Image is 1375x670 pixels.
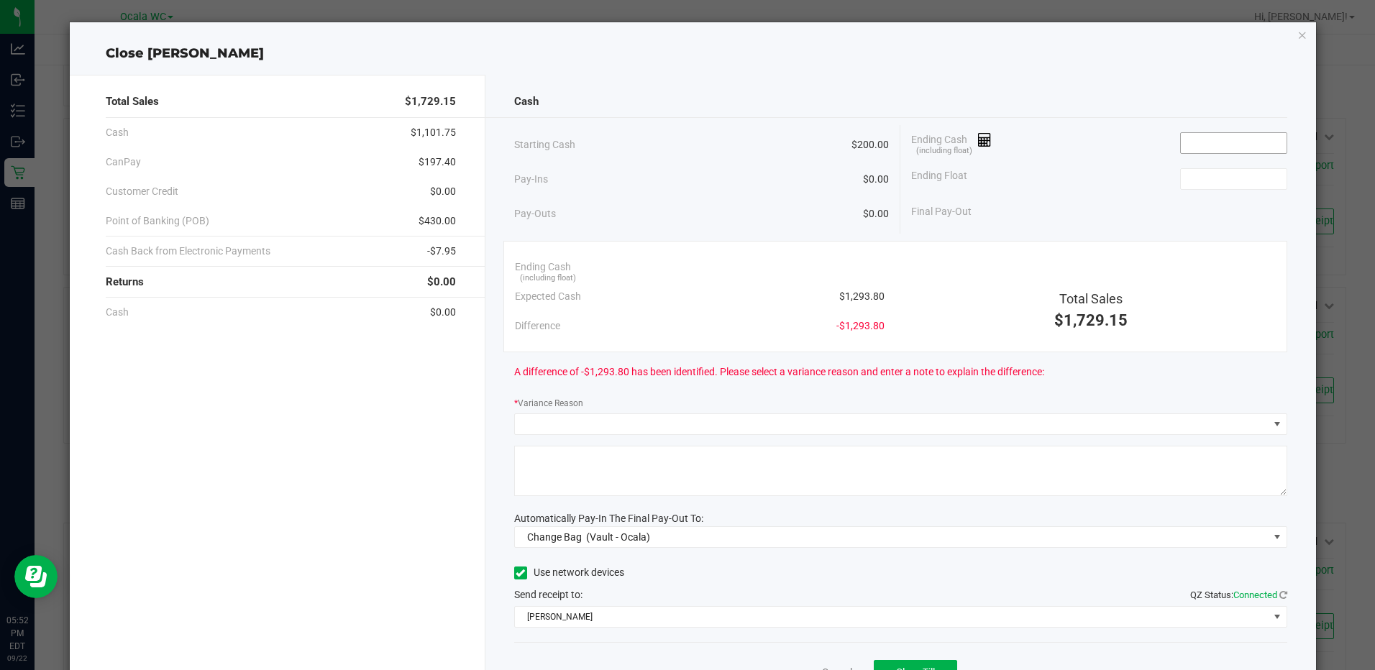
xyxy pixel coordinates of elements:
span: Cash [106,305,129,320]
iframe: Resource center [14,555,58,598]
span: $0.00 [863,206,889,221]
span: Cash [514,93,539,110]
span: $0.00 [430,305,456,320]
span: $0.00 [863,172,889,187]
label: Variance Reason [514,397,583,410]
span: Cash Back from Electronic Payments [106,244,270,259]
span: Difference [515,318,560,334]
span: $1,729.15 [405,93,456,110]
span: $1,729.15 [1054,311,1128,329]
span: A difference of -$1,293.80 has been identified. Please select a variance reason and enter a note ... [514,364,1044,380]
span: $0.00 [430,184,456,199]
span: Connected [1233,589,1277,600]
span: Pay-Ins [514,172,548,187]
span: Total Sales [106,93,159,110]
span: Final Pay-Out [911,204,972,219]
span: $1,101.75 [411,125,456,140]
span: $1,293.80 [839,289,885,304]
div: Close [PERSON_NAME] [70,44,1315,63]
span: Change Bag [527,531,582,543]
span: Pay-Outs [514,206,556,221]
span: Automatically Pay-In The Final Pay-Out To: [514,513,703,524]
span: Total Sales [1059,291,1123,306]
span: $197.40 [419,155,456,170]
span: Ending Cash [515,260,571,275]
span: [PERSON_NAME] [515,607,1269,627]
span: $0.00 [427,274,456,290]
span: (including float) [916,145,972,157]
span: Expected Cash [515,289,581,304]
span: -$7.95 [427,244,456,259]
span: Starting Cash [514,137,575,152]
div: Returns [106,267,455,298]
span: $430.00 [419,214,456,229]
span: QZ Status: [1190,589,1287,600]
span: Point of Banking (POB) [106,214,209,229]
span: CanPay [106,155,141,170]
span: (including float) [520,272,576,285]
span: (Vault - Ocala) [586,531,650,543]
span: Customer Credit [106,184,178,199]
span: Cash [106,125,129,140]
label: Use network devices [514,565,624,580]
span: Ending Cash [911,132,992,154]
span: Ending Float [911,168,967,190]
span: -$1,293.80 [836,318,885,334]
span: Send receipt to: [514,589,583,600]
span: $200.00 [851,137,889,152]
